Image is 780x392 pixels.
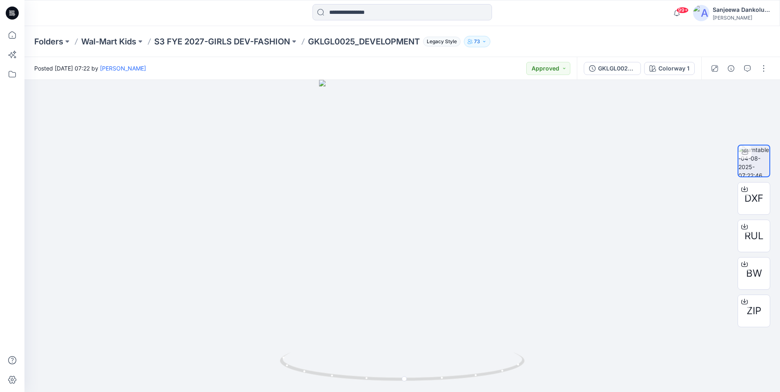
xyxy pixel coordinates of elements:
[693,5,709,21] img: avatar
[713,5,770,15] div: Sanjeewa Dankoluwage
[308,36,420,47] p: GKLGL0025_DEVELOPMENT
[423,37,461,46] span: Legacy Style
[474,37,480,46] p: 73
[725,62,738,75] button: Details
[745,229,764,243] span: RUL
[420,36,461,47] button: Legacy Style
[100,65,146,72] a: [PERSON_NAME]
[658,64,689,73] div: Colorway 1
[713,15,770,21] div: [PERSON_NAME]
[598,64,636,73] div: GKLGL0025_DEVELOPMENT
[584,62,641,75] button: GKLGL0025_DEVELOPMENT
[34,64,146,73] span: Posted [DATE] 07:22 by
[154,36,290,47] a: S3 FYE 2027-GIRLS DEV-FASHION
[745,191,763,206] span: DXF
[34,36,63,47] a: Folders
[747,304,761,318] span: ZIP
[676,7,689,13] span: 99+
[746,266,762,281] span: BW
[644,62,695,75] button: Colorway 1
[738,145,769,176] img: turntable-04-08-2025-07:22:46
[464,36,490,47] button: 73
[81,36,136,47] a: Wal-Mart Kids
